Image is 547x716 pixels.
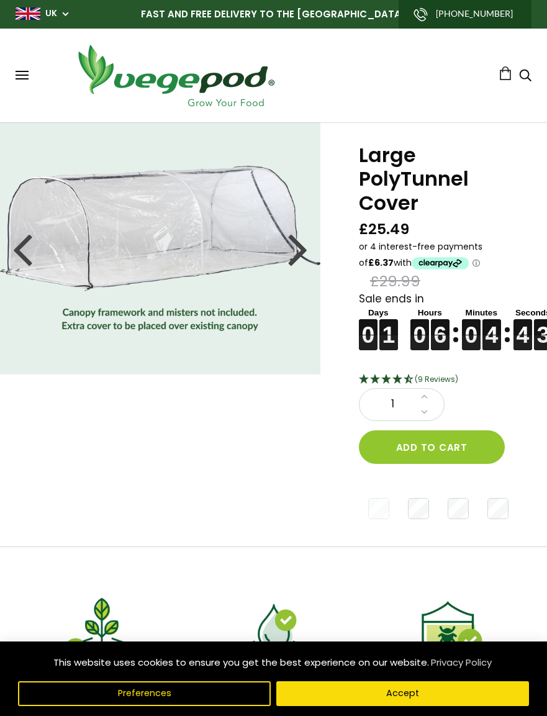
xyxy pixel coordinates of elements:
figure: 0 [359,319,377,335]
figure: 4 [513,335,532,350]
span: £25.49 [359,220,409,239]
img: gb_large.png [16,7,40,20]
img: Vegepod [67,41,284,110]
a: Increase quantity by 1 [417,389,432,405]
a: Privacy Policy (opens in a new tab) [429,651,494,674]
div: Sale ends in [359,291,516,351]
span: £29.99 [370,272,420,291]
a: Decrease quantity by 1 [417,404,432,420]
span: 4.44 Stars - 9 Reviews [415,374,458,384]
a: Search [519,70,531,83]
figure: 6 [431,335,450,350]
figure: 4 [482,335,501,350]
figure: 0 [462,319,481,335]
button: Add to cart [359,430,505,464]
figure: 0 [410,319,429,335]
a: UK [45,7,57,20]
button: Accept [276,681,529,706]
div: 4.44 Stars - 9 Reviews [359,372,516,388]
span: 1 [372,396,414,412]
figure: 1 [379,335,398,350]
h1: Large PolyTunnel Cover [359,143,516,215]
button: Preferences [18,681,271,706]
span: This website uses cookies to ensure you get the best experience on our website. [53,656,429,669]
